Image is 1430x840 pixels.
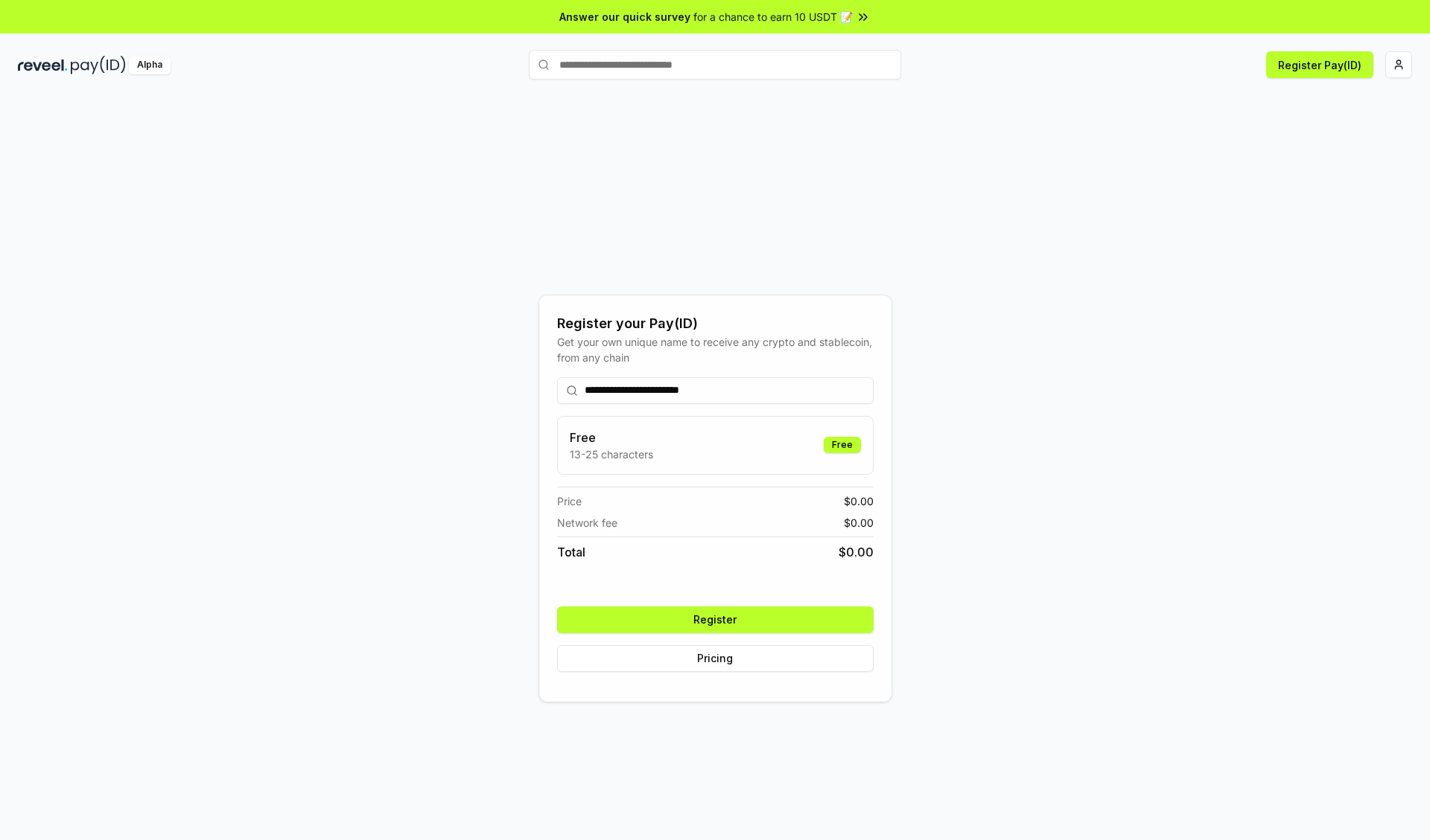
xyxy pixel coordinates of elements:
[557,645,874,672] button: Pricing
[570,429,653,446] h3: Free
[557,334,874,365] div: Get your own unique name to receive any crypto and stablecoin, from any chain
[693,9,853,25] span: for a chance to earn 10 USDT 📝
[559,9,690,25] span: Answer our quick survey
[557,606,874,633] button: Register
[844,493,874,509] span: $ 0.00
[557,515,617,530] span: Network fee
[824,437,861,453] div: Free
[1266,51,1373,78] button: Register Pay(ID)
[557,493,582,509] span: Price
[71,56,126,74] img: pay_id
[18,56,68,74] img: reveel_dark
[557,313,874,334] div: Register your Pay(ID)
[129,56,171,74] div: Alpha
[839,543,874,561] span: $ 0.00
[570,446,653,462] p: 13-25 characters
[557,543,585,561] span: Total
[844,515,874,530] span: $ 0.00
